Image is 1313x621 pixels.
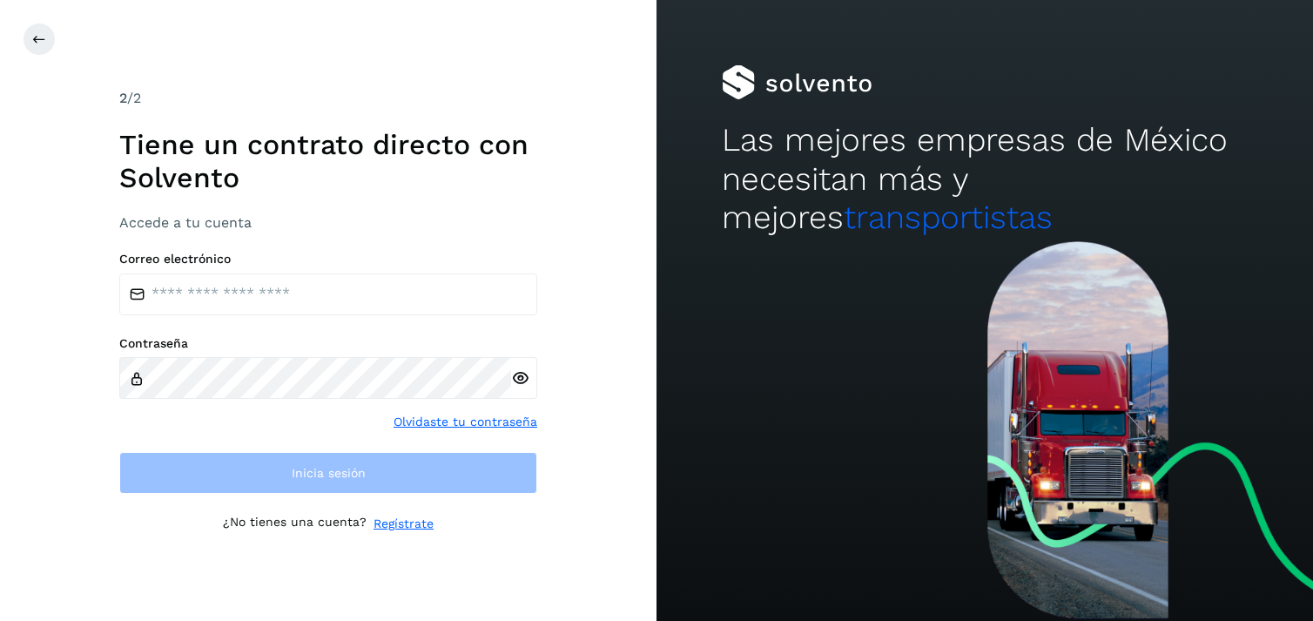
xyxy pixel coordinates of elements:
[394,413,537,431] a: Olvidaste tu contraseña
[119,252,537,267] label: Correo electrónico
[119,336,537,351] label: Contraseña
[119,90,127,106] span: 2
[374,515,434,533] a: Regístrate
[119,214,537,231] h3: Accede a tu cuenta
[119,452,537,494] button: Inicia sesión
[223,515,367,533] p: ¿No tienes una cuenta?
[119,128,537,195] h1: Tiene un contrato directo con Solvento
[844,199,1053,236] span: transportistas
[292,467,366,479] span: Inicia sesión
[119,88,537,109] div: /2
[722,121,1247,237] h2: Las mejores empresas de México necesitan más y mejores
